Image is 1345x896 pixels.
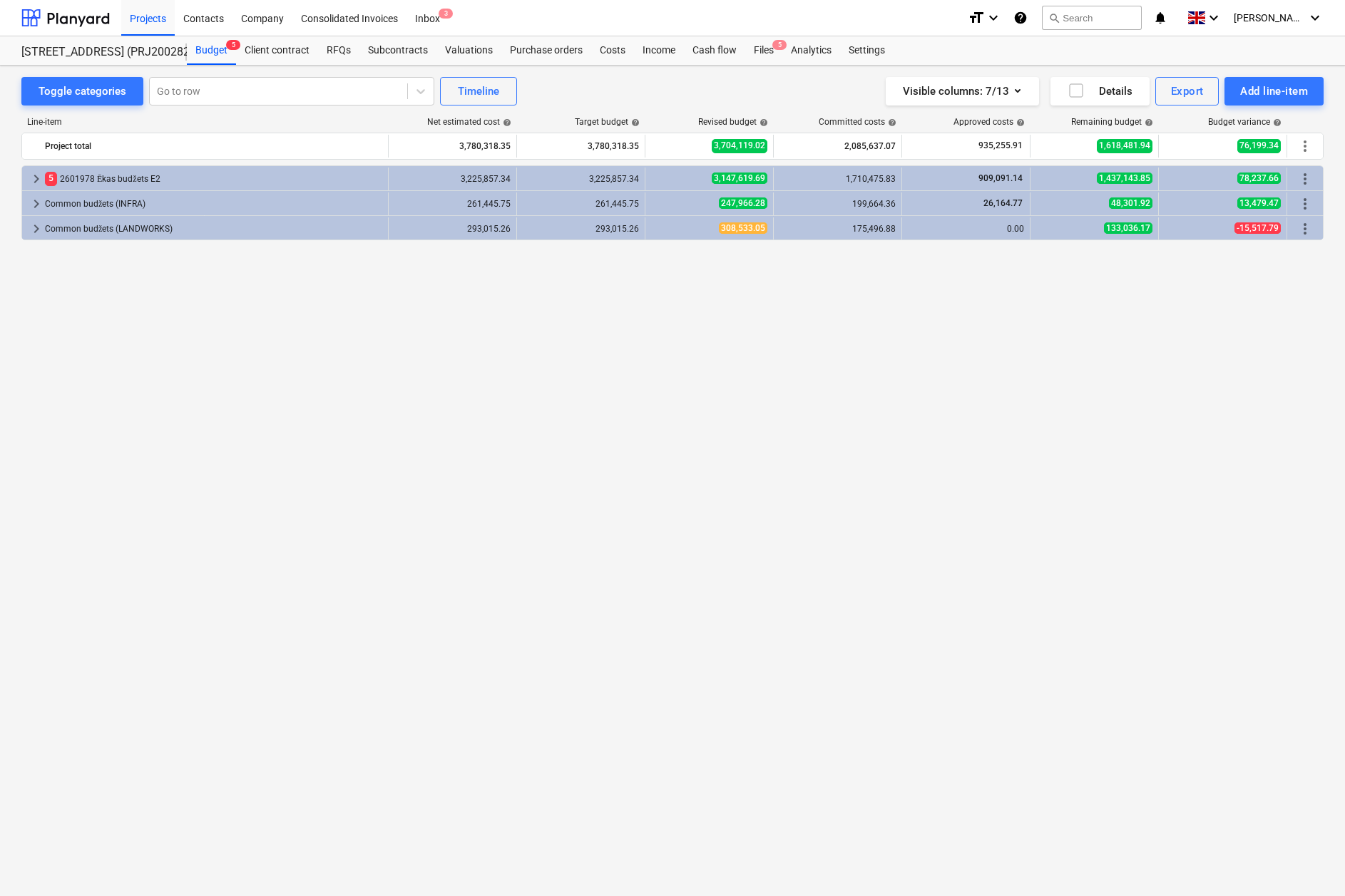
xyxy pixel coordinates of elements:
[772,40,787,50] span: 5
[39,82,126,101] div: Toggle categories
[394,135,511,158] div: 3,780,318.35
[236,36,318,65] a: Client contract
[1297,220,1314,237] span: More actions
[1270,118,1282,127] span: help
[1237,197,1281,209] span: 13,479.47
[977,173,1024,183] span: 909,091.14
[712,139,767,153] span: 3,704,119.02
[575,117,640,127] div: Target budget
[982,198,1024,208] span: 26,164.77
[1155,77,1219,105] button: Export
[1274,828,1345,896] iframe: Chat Widget
[45,192,382,215] div: Common budžets (INFRA)
[1306,9,1324,26] i: keyboard_arrow_down
[436,36,501,65] a: Valuations
[1297,138,1314,155] span: More actions
[684,36,745,65] a: Cash flow
[719,222,767,234] span: 308,533.05
[782,36,840,65] a: Analytics
[840,36,894,65] a: Settings
[28,195,45,212] span: keyboard_arrow_right
[439,9,453,19] span: 3
[523,224,639,234] div: 293,015.26
[1224,77,1324,105] button: Add line-item
[187,36,236,65] a: Budget5
[1234,222,1281,234] span: -15,517.79
[1109,197,1152,209] span: 48,301.92
[359,36,436,65] a: Subcontracts
[45,172,57,185] span: 5
[501,36,591,65] a: Purchase orders
[977,140,1024,152] span: 935,255.91
[1071,117,1153,127] div: Remaining budget
[757,118,768,127] span: help
[1048,12,1060,24] span: search
[1297,170,1314,187] span: More actions
[779,174,896,184] div: 1,710,475.83
[1050,77,1150,105] button: Details
[1097,172,1152,184] span: 1,437,143.85
[523,135,639,158] div: 3,780,318.35
[21,117,389,127] div: Line-item
[21,77,143,105] button: Toggle categories
[903,82,1022,101] div: Visible columns : 7/13
[1013,9,1028,26] i: Knowledge base
[1171,82,1204,101] div: Export
[45,217,382,240] div: Common budžets (LANDWORKS)
[394,174,511,184] div: 3,225,857.34
[745,36,782,65] a: Files5
[1013,118,1025,127] span: help
[1097,139,1152,153] span: 1,618,481.94
[394,199,511,209] div: 261,445.75
[318,36,359,65] a: RFQs
[458,82,499,101] div: Timeline
[985,9,1002,26] i: keyboard_arrow_down
[968,9,985,26] i: format_size
[953,117,1025,127] div: Approved costs
[908,224,1024,234] div: 0.00
[779,199,896,209] div: 199,664.36
[500,118,511,127] span: help
[779,135,896,158] div: 2,085,637.07
[1153,9,1167,26] i: notifications
[1237,172,1281,184] span: 78,237.66
[1104,222,1152,234] span: 133,036.17
[1297,195,1314,212] span: More actions
[226,40,240,50] span: 5
[886,77,1039,105] button: Visible columns:7/13
[394,224,511,234] div: 293,015.26
[523,199,639,209] div: 261,445.75
[28,170,45,187] span: keyboard_arrow_right
[1208,117,1282,127] div: Budget variance
[591,36,634,65] a: Costs
[45,168,382,190] div: 2601978 Ēkas budžets E2
[1240,82,1308,101] div: Add line-item
[634,36,684,65] a: Income
[712,172,767,184] span: 3,147,619.69
[1205,9,1222,26] i: keyboard_arrow_down
[779,224,896,234] div: 175,496.88
[819,117,896,127] div: Committed costs
[1237,139,1281,153] span: 76,199.34
[28,220,45,237] span: keyboard_arrow_right
[1142,118,1153,127] span: help
[698,117,768,127] div: Revised budget
[440,77,517,105] button: Timeline
[1068,82,1132,101] div: Details
[1234,12,1305,24] span: [PERSON_NAME][GEOGRAPHIC_DATA]
[1042,6,1142,30] button: Search
[885,118,896,127] span: help
[21,45,170,60] div: [STREET_ADDRESS] (PRJ2002826) 2601978
[719,197,767,209] span: 247,966.28
[45,135,382,158] div: Project total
